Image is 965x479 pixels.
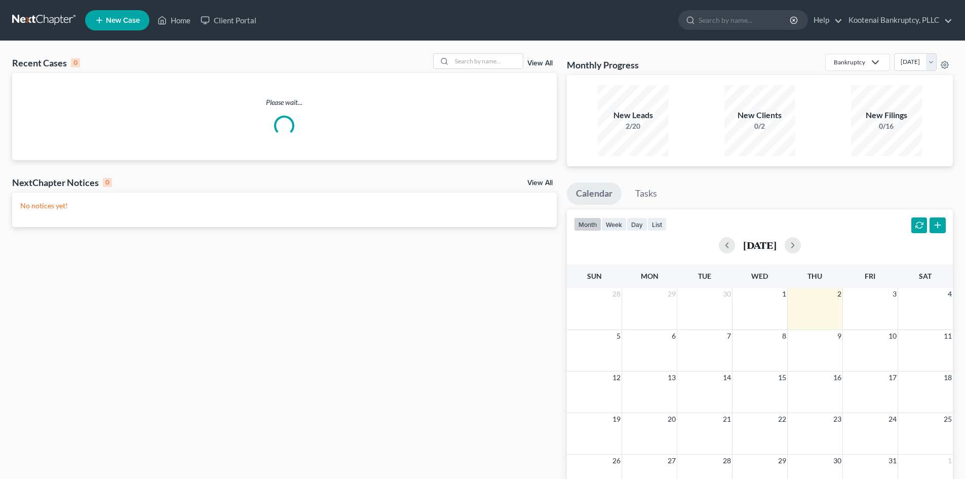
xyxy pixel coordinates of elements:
[832,413,842,425] span: 23
[667,413,677,425] span: 20
[943,372,953,384] span: 18
[865,272,875,280] span: Fri
[777,455,787,467] span: 29
[781,288,787,300] span: 1
[611,288,622,300] span: 28
[832,372,842,384] span: 16
[12,97,557,107] p: Please wait...
[598,109,669,121] div: New Leads
[71,58,80,67] div: 0
[832,455,842,467] span: 30
[836,330,842,342] span: 9
[103,178,112,187] div: 0
[574,217,601,231] button: month
[722,413,732,425] span: 21
[12,176,112,189] div: NextChapter Notices
[777,372,787,384] span: 15
[587,272,602,280] span: Sun
[567,59,639,71] h3: Monthly Progress
[641,272,659,280] span: Mon
[807,272,822,280] span: Thu
[808,11,842,29] a: Help
[892,288,898,300] span: 3
[567,182,622,205] a: Calendar
[836,288,842,300] span: 2
[615,330,622,342] span: 5
[781,330,787,342] span: 8
[527,60,553,67] a: View All
[843,11,952,29] a: Kootenai Bankruptcy, PLLC
[751,272,768,280] span: Wed
[722,455,732,467] span: 28
[106,17,140,24] span: New Case
[611,455,622,467] span: 26
[777,413,787,425] span: 22
[851,121,922,131] div: 0/16
[667,288,677,300] span: 29
[12,57,80,69] div: Recent Cases
[887,372,898,384] span: 17
[887,455,898,467] span: 31
[699,11,791,29] input: Search by name...
[943,330,953,342] span: 11
[598,121,669,131] div: 2/20
[667,372,677,384] span: 13
[919,272,932,280] span: Sat
[834,58,865,66] div: Bankruptcy
[724,121,795,131] div: 0/2
[726,330,732,342] span: 7
[743,240,777,250] h2: [DATE]
[647,217,667,231] button: list
[196,11,261,29] a: Client Portal
[20,201,549,211] p: No notices yet!
[627,217,647,231] button: day
[601,217,627,231] button: week
[626,182,666,205] a: Tasks
[611,372,622,384] span: 12
[611,413,622,425] span: 19
[851,109,922,121] div: New Filings
[698,272,711,280] span: Tue
[671,330,677,342] span: 6
[722,288,732,300] span: 30
[943,413,953,425] span: 25
[722,372,732,384] span: 14
[152,11,196,29] a: Home
[724,109,795,121] div: New Clients
[947,288,953,300] span: 4
[667,455,677,467] span: 27
[887,413,898,425] span: 24
[452,54,523,68] input: Search by name...
[947,455,953,467] span: 1
[887,330,898,342] span: 10
[527,179,553,187] a: View All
